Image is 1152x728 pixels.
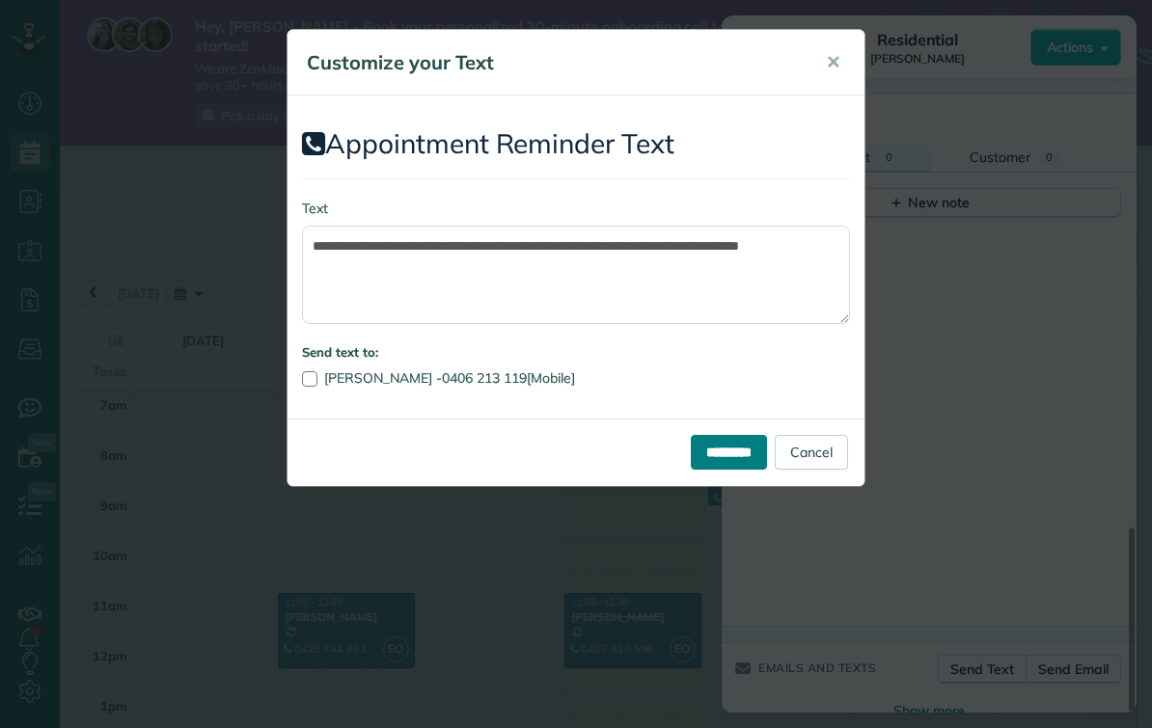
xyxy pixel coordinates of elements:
span: [PERSON_NAME] - [Mobile] [324,369,575,387]
h2: Appointment Reminder Text [302,129,850,159]
label: Text [302,199,850,218]
span: ✕ [826,51,840,73]
strong: Send text to: [302,344,378,360]
a: Cancel [775,435,848,470]
h5: Customize your Text [307,49,799,76]
a: 0406 213 119 [442,369,527,387]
